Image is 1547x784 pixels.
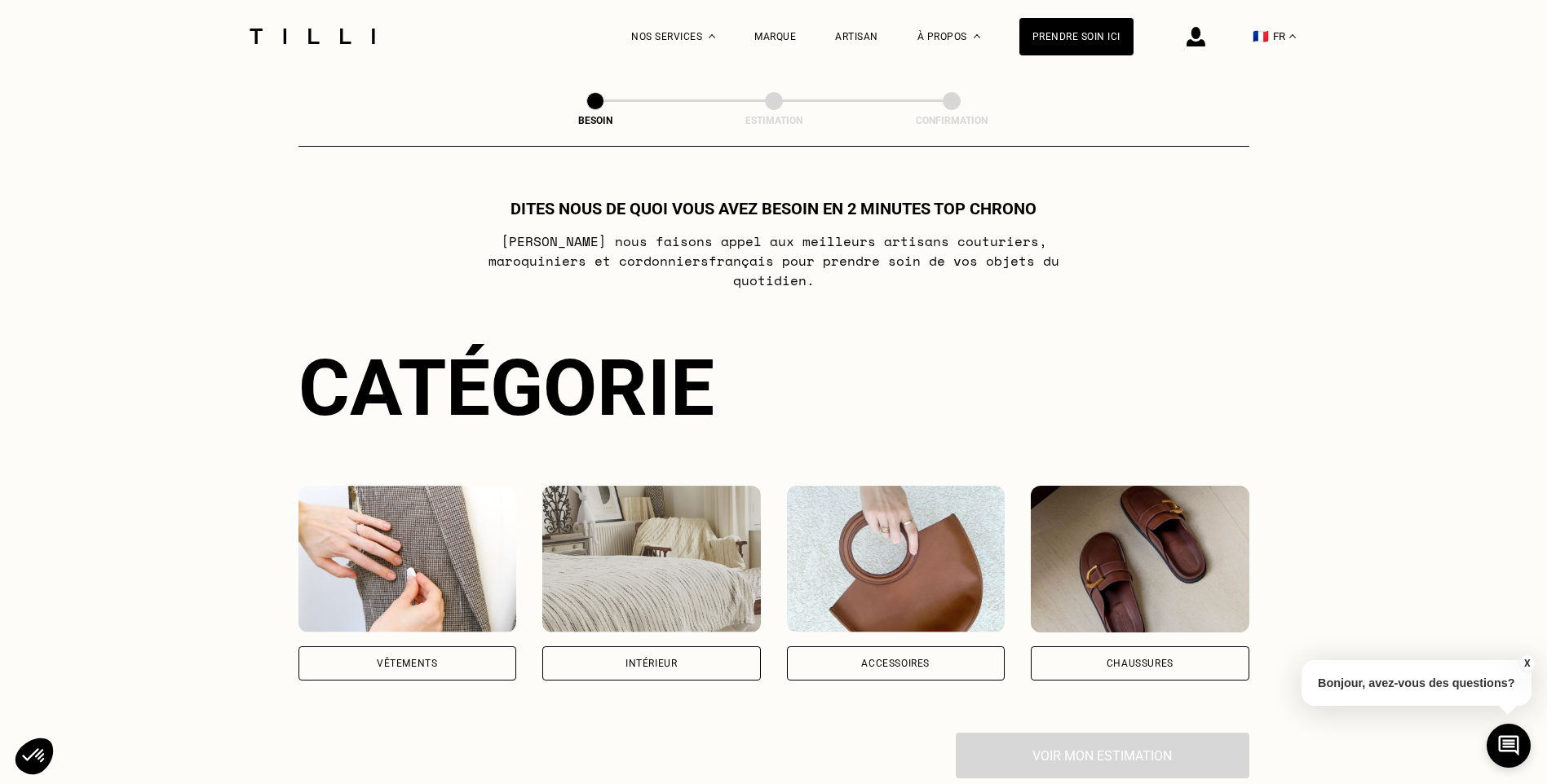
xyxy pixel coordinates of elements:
[709,34,715,38] img: Menu déroulant
[542,486,761,632] img: Intérieur
[1302,660,1532,706] p: Bonjour, avez-vous des questions?
[787,486,1006,632] img: Accessoires
[1289,34,1296,38] img: menu déroulant
[514,115,677,126] div: Besoin
[298,486,517,632] img: Vêtements
[625,658,677,668] div: Intérieur
[974,34,980,38] img: Menu déroulant à propos
[298,342,1249,434] div: Catégorie
[835,31,878,42] a: Artisan
[692,115,855,126] div: Estimation
[244,29,381,44] img: Logo du service de couturière Tilli
[1518,654,1535,672] button: X
[511,199,1036,218] h1: Dites nous de quoi vous avez besoin en 2 minutes top chrono
[1187,27,1205,46] img: icône connexion
[1031,486,1249,632] img: Chaussures
[1107,658,1174,668] div: Chaussures
[1019,18,1134,55] a: Prendre soin ici
[861,658,930,668] div: Accessoires
[1253,29,1269,44] span: 🇫🇷
[377,658,437,668] div: Vêtements
[870,115,1033,126] div: Confirmation
[450,231,1097,290] p: [PERSON_NAME] nous faisons appel aux meilleurs artisans couturiers , maroquiniers et cordonniers ...
[754,31,796,42] a: Marque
